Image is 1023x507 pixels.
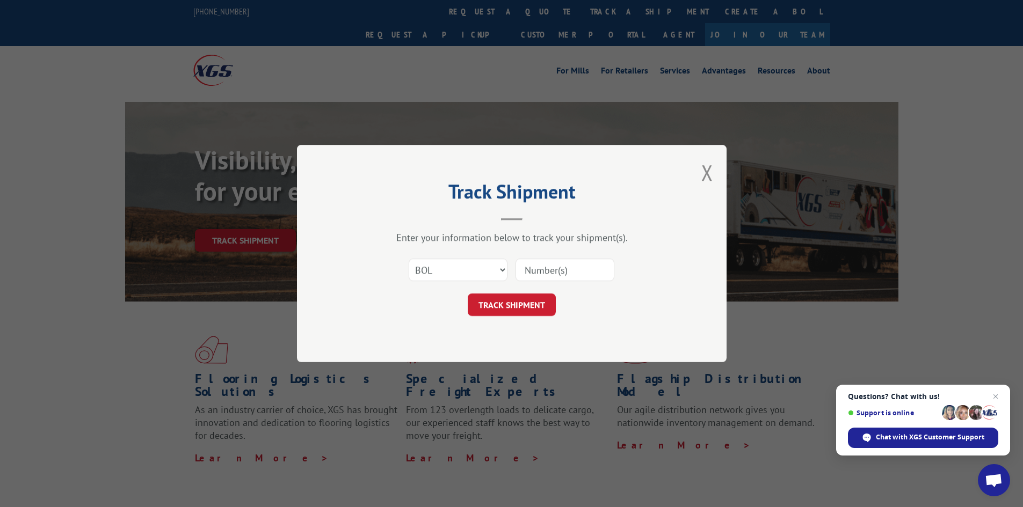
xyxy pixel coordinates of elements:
[876,432,984,442] span: Chat with XGS Customer Support
[848,392,998,401] span: Questions? Chat with us!
[978,464,1010,496] div: Open chat
[848,428,998,448] div: Chat with XGS Customer Support
[468,293,556,316] button: TRACK SHIPMENT
[701,158,713,187] button: Close modal
[351,184,673,204] h2: Track Shipment
[516,259,614,281] input: Number(s)
[848,409,938,417] span: Support is online
[989,390,1002,403] span: Close chat
[351,231,673,244] div: Enter your information below to track your shipment(s).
